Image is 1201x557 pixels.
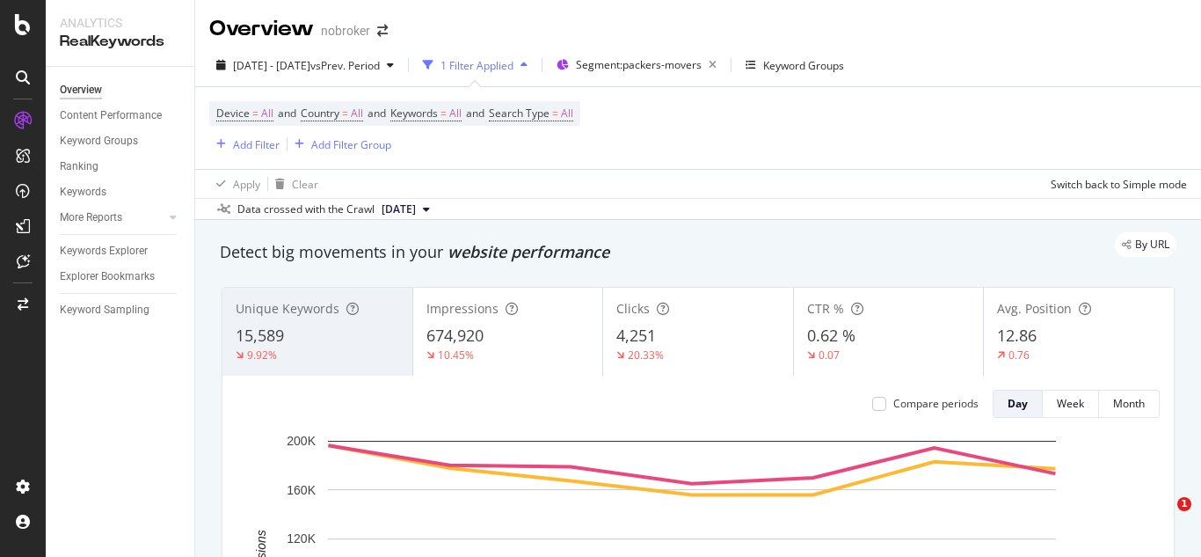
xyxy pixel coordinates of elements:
div: Data crossed with the Crawl [237,202,375,217]
div: 0.07 [819,348,840,363]
div: Overview [209,14,314,44]
span: 1 [1177,497,1191,511]
span: Search Type [489,106,550,121]
span: vs Prev. Period [310,58,380,73]
span: Keywords [390,106,438,121]
text: 200K [287,434,316,448]
div: Keyword Sampling [60,301,149,319]
div: Overview [60,81,102,99]
span: 15,589 [236,325,284,346]
div: RealKeywords [60,32,180,52]
span: Device [216,106,250,121]
span: Unique Keywords [236,300,339,317]
span: 2025 Aug. 4th [382,202,416,217]
span: 674,920 [426,325,484,346]
div: Keyword Groups [60,132,138,150]
iframe: Intercom live chat [1141,497,1183,539]
div: legacy label [1115,232,1176,257]
button: Day [993,390,1043,418]
a: Keywords Explorer [60,242,182,260]
a: Content Performance [60,106,182,125]
div: Day [1008,396,1028,411]
span: = [342,106,348,121]
div: Add Filter [233,137,280,152]
span: All [351,101,363,126]
div: Explorer Bookmarks [60,268,155,286]
div: Compare periods [893,396,979,411]
div: 10.45% [438,348,474,363]
button: Month [1099,390,1160,418]
div: 20.33% [628,348,664,363]
div: Week [1057,396,1084,411]
span: Avg. Position [997,300,1072,317]
div: 1 Filter Applied [440,58,513,73]
div: Add Filter Group [311,137,391,152]
div: 0.76 [1008,348,1030,363]
span: = [440,106,447,121]
button: Clear [268,170,318,198]
div: Clear [292,177,318,192]
div: Content Performance [60,106,162,125]
div: Switch back to Simple mode [1051,177,1187,192]
span: Clicks [616,300,650,317]
div: Analytics [60,14,180,32]
button: Segment:packers-movers [550,51,724,79]
a: Overview [60,81,182,99]
div: Keywords Explorer [60,242,148,260]
span: = [252,106,258,121]
a: Keyword Sampling [60,301,182,319]
span: CTR % [807,300,844,317]
div: More Reports [60,209,122,227]
a: Keyword Groups [60,132,182,150]
a: Explorer Bookmarks [60,268,182,286]
span: All [449,101,462,126]
span: = [552,106,558,121]
button: Apply [209,170,260,198]
span: Segment: packers-movers [576,57,702,72]
button: [DATE] [375,199,437,220]
a: Keywords [60,183,182,202]
div: 9.92% [247,348,277,363]
button: Add Filter [209,134,280,155]
span: and [278,106,296,121]
button: Keyword Groups [739,51,851,79]
button: [DATE] - [DATE]vsPrev. Period [209,51,401,79]
a: Ranking [60,158,182,176]
a: More Reports [60,209,164,227]
span: 0.62 % [807,325,855,346]
div: Ranking [60,158,98,176]
span: All [561,101,573,126]
div: Apply [233,177,260,192]
button: Add Filter Group [288,134,391,155]
span: By URL [1135,239,1169,250]
div: nobroker [321,22,370,40]
span: and [466,106,484,121]
span: Impressions [426,300,499,317]
button: Switch back to Simple mode [1044,170,1187,198]
text: 160K [287,483,316,497]
text: 120K [287,531,316,546]
span: Country [301,106,339,121]
button: 1 Filter Applied [416,51,535,79]
div: arrow-right-arrow-left [377,25,388,37]
span: 4,251 [616,325,656,346]
div: Keywords [60,183,106,202]
span: and [368,106,386,121]
div: Keyword Groups [763,58,844,73]
span: All [261,101,273,126]
div: Month [1113,396,1145,411]
span: 12.86 [997,325,1037,346]
button: Week [1043,390,1099,418]
span: [DATE] - [DATE] [233,58,310,73]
